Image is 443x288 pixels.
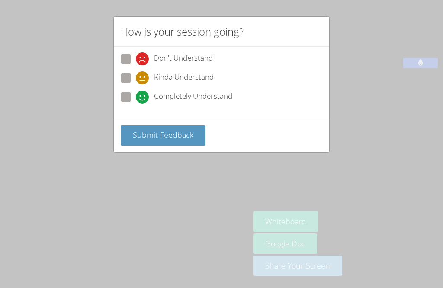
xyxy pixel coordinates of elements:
[154,71,214,84] span: Kinda Understand
[133,129,193,140] span: Submit Feedback
[121,125,205,146] button: Submit Feedback
[154,91,232,104] span: Completely Understand
[154,52,213,65] span: Don't Understand
[121,24,244,39] h2: How is your session going?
